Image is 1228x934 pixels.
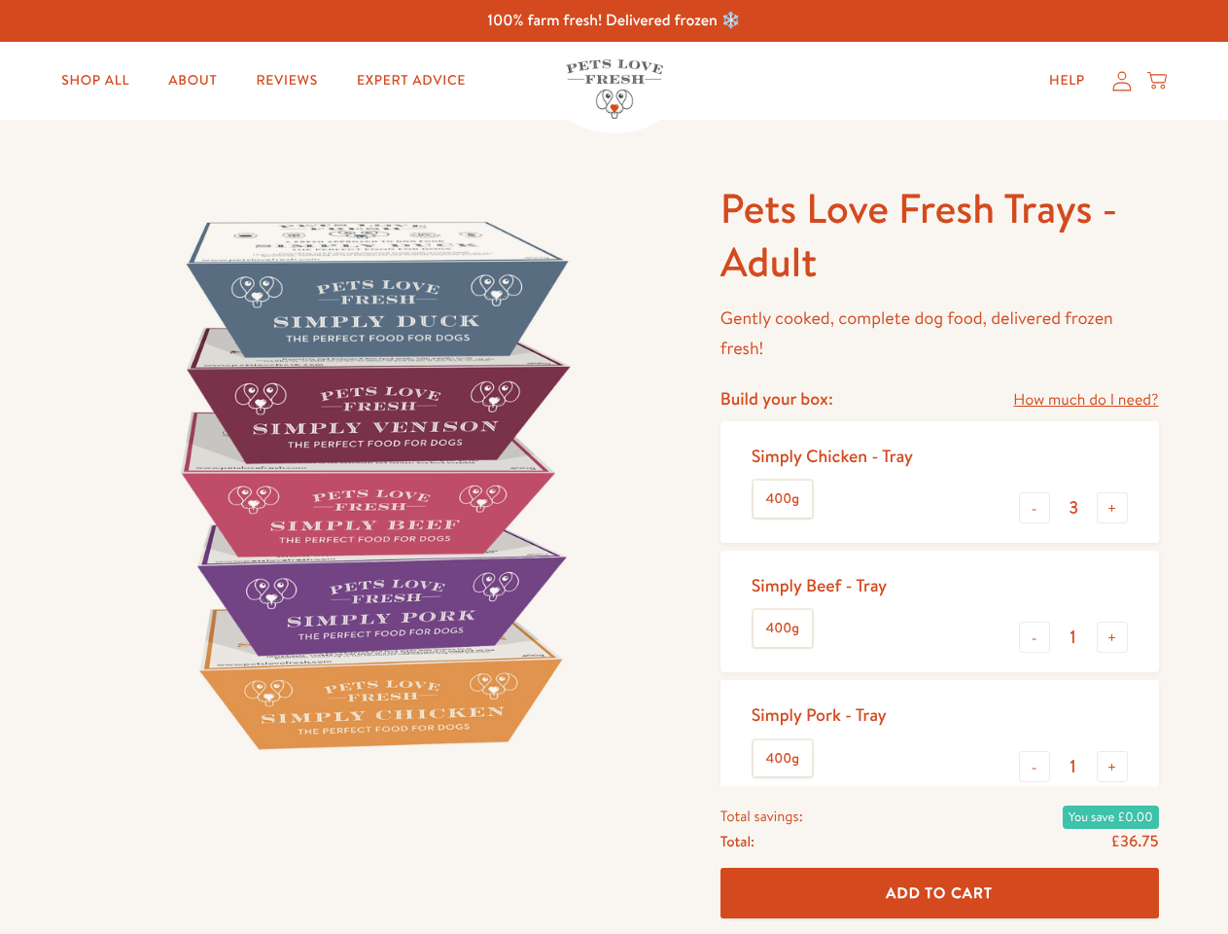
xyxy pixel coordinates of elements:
span: Add To Cart [886,882,993,903]
button: + [1097,622,1128,653]
a: Shop All [46,61,145,100]
a: Expert Advice [341,61,481,100]
button: Add To Cart [720,868,1159,919]
button: - [1019,622,1050,653]
span: Total: [720,829,754,854]
div: Simply Chicken - Tray [752,445,913,467]
p: Gently cooked, complete dog food, delivered frozen fresh! [720,304,1159,363]
label: 400g [754,481,812,518]
img: Pets Love Fresh [566,59,663,119]
button: - [1019,751,1050,782]
a: About [153,61,232,100]
h1: Pets Love Fresh Trays - Adult [720,182,1159,288]
div: Simply Beef - Tray [752,574,887,596]
a: Reviews [240,61,333,100]
button: + [1097,751,1128,782]
span: Total savings: [720,804,803,829]
a: Help [1034,61,1101,100]
label: 400g [754,740,812,777]
span: You save £0.00 [1063,806,1159,829]
a: How much do I need? [1013,387,1158,413]
div: Simply Pork - Tray [752,703,887,726]
button: + [1097,492,1128,523]
h4: Build your box: [720,387,833,410]
button: - [1019,492,1050,523]
label: 400g [754,610,812,647]
img: Pets Love Fresh Trays - Adult [70,182,674,786]
span: £36.75 [1110,831,1158,852]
